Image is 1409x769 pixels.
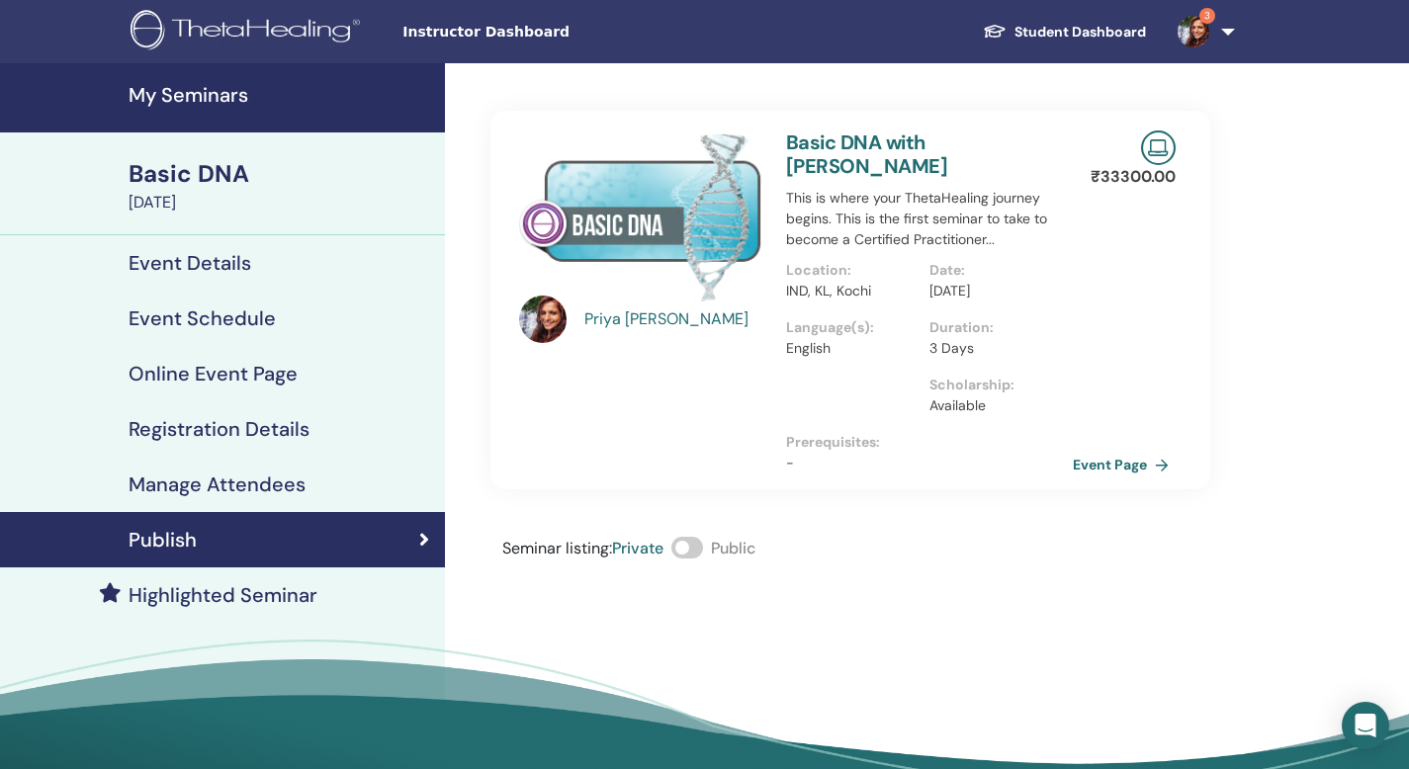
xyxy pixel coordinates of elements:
[129,83,433,107] h4: My Seminars
[519,130,762,301] img: Basic DNA
[129,472,306,496] h4: Manage Attendees
[929,260,1061,281] p: Date :
[129,251,251,275] h4: Event Details
[786,432,1073,453] p: Prerequisites :
[502,538,612,558] span: Seminar listing :
[786,260,918,281] p: Location :
[129,528,197,552] h4: Publish
[1091,165,1176,189] p: ₹ 33300.00
[929,281,1061,301] p: [DATE]
[929,395,1061,416] p: Available
[519,296,567,343] img: default.jpg
[786,453,1073,473] p: -
[786,338,918,359] p: English
[584,307,767,331] a: Priya [PERSON_NAME]
[967,14,1162,50] a: Student Dashboard
[786,317,918,338] p: Language(s) :
[402,22,699,43] span: Instructor Dashboard
[129,191,433,214] div: [DATE]
[1178,16,1209,47] img: default.jpg
[929,375,1061,395] p: Scholarship :
[983,23,1007,40] img: graduation-cap-white.svg
[786,129,947,179] a: Basic DNA with [PERSON_NAME]
[117,157,445,214] a: Basic DNA[DATE]
[1141,130,1176,165] img: Live Online Seminar
[612,538,663,558] span: Private
[129,417,309,441] h4: Registration Details
[1342,702,1389,749] div: Open Intercom Messenger
[129,306,276,330] h4: Event Schedule
[129,362,298,385] h4: Online Event Page
[1199,8,1215,24] span: 3
[786,281,918,301] p: IND, KL, Kochi
[711,538,755,558] span: Public
[1073,450,1177,479] a: Event Page
[929,317,1061,338] p: Duration :
[929,338,1061,359] p: 3 Days
[786,188,1073,250] p: This is where your ThetaHealing journey begins. This is the first seminar to take to become a Cer...
[129,583,317,607] h4: Highlighted Seminar
[131,10,367,54] img: logo.png
[129,157,433,191] div: Basic DNA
